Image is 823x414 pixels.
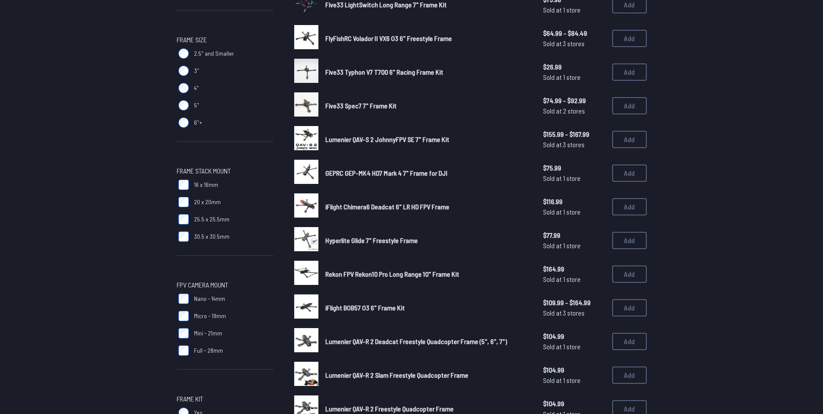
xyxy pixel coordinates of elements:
button: Add [612,164,647,182]
img: image [294,59,318,83]
a: Lumenier QAV-S 2 JohnnyFPV SE 7" Frame Kit [325,134,529,145]
span: Frame Stack Mount [177,166,231,176]
a: iFlight Chimera6 Deadcat 6" LR HD FPV Frame [325,202,529,212]
img: image [294,193,318,218]
span: 16 x 16mm [194,180,218,189]
span: Five33 LightSwitch Long Range 7" Frame Kit [325,0,447,9]
img: image [294,362,318,386]
a: FlyFishRC Volador II VX6 O3 6" Freestyle Frame [325,33,529,44]
button: Add [612,97,647,114]
span: Full - 28mm [194,346,223,355]
span: $74.99 - $92.99 [543,95,605,106]
span: Sold at 1 store [543,207,605,217]
input: Micro - 19mm [178,311,189,321]
span: Sold at 1 store [543,72,605,82]
span: $155.99 - $167.99 [543,129,605,139]
a: GEPRC GEP-MK4 HD7 Mark 4 7" Frame for DJI [325,168,529,178]
input: Mini - 21mm [178,328,189,338]
span: Micro - 19mm [194,312,226,320]
a: image [294,193,318,220]
input: 2.5" and Smaller [178,48,189,59]
span: Rekon FPV Rekon10 Pro Long Range 10" Frame Kit [325,270,459,278]
span: 3" [194,66,199,75]
a: iFlight BOB57 O3 6" Frame Kit [325,303,529,313]
span: Frame Kit [177,394,203,404]
img: image [294,25,318,49]
a: image [294,328,318,355]
img: image [294,294,318,319]
button: Add [612,299,647,316]
span: Hyperlite Glide 7" Freestyle Frame [325,236,418,244]
span: $116.99 [543,196,605,207]
a: image [294,126,318,153]
img: image [294,261,318,285]
a: image [294,160,318,186]
input: 16 x 16mm [178,180,189,190]
span: iFlight Chimera6 Deadcat 6" LR HD FPV Frame [325,202,449,211]
span: $64.99 - $84.49 [543,28,605,38]
span: Lumenier QAV-S 2 JohnnyFPV SE 7" Frame Kit [325,135,449,143]
span: $26.99 [543,62,605,72]
a: image [294,294,318,321]
a: Rekon FPV Rekon10 Pro Long Range 10" Frame Kit [325,269,529,279]
span: Nano - 14mm [194,294,225,303]
input: 5" [178,100,189,111]
button: Add [612,265,647,283]
a: Hyperlite Glide 7" Freestyle Frame [325,235,529,246]
span: Sold at 1 store [543,173,605,183]
a: Lumenier QAV-R 2 Freestyle Quadcopter Frame [325,404,529,414]
span: Five33 Spec7 7" Frame Kit [325,101,397,110]
img: image [294,328,318,352]
img: image [294,227,318,251]
img: image [294,126,318,150]
button: Add [612,30,647,47]
span: 5" [194,101,199,110]
span: $109.99 - $164.99 [543,297,605,308]
span: 20 x 20mm [194,198,221,206]
input: Full - 28mm [178,345,189,356]
span: $75.99 [543,163,605,173]
span: $104.99 [543,331,605,341]
a: image [294,362,318,389]
input: 6"+ [178,117,189,128]
span: $104.99 [543,365,605,375]
a: image [294,25,318,52]
a: Lumenier QAV-R 2 Slam Freestyle Quadcopter Frame [325,370,529,380]
span: Sold at 3 stores [543,139,605,150]
a: image [294,59,318,85]
span: 4" [194,84,199,92]
span: Sold at 2 stores [543,106,605,116]
input: 3" [178,66,189,76]
span: $104.99 [543,398,605,409]
button: Add [612,198,647,215]
span: 30.5 x 30.5mm [194,232,229,241]
button: Add [612,63,647,81]
span: $164.99 [543,264,605,274]
span: Five33 Typhon V7 T700 6" Racing Frame Kit [325,68,443,76]
span: Sold at 3 stores [543,38,605,49]
span: Sold at 3 stores [543,308,605,318]
input: 30.5 x 30.5mm [178,231,189,242]
input: 20 x 20mm [178,197,189,207]
a: Five33 Spec7 7" Frame Kit [325,101,529,111]
span: 6"+ [194,118,202,127]
button: Add [612,131,647,148]
span: 2.5" and Smaller [194,49,234,58]
span: Sold at 1 store [543,240,605,251]
a: image [294,261,318,288]
span: 25.5 x 25.5mm [194,215,229,224]
span: Lumenier QAV-R 2 Slam Freestyle Quadcopter Frame [325,371,468,379]
span: $77.99 [543,230,605,240]
span: Sold at 1 store [543,274,605,284]
img: image [294,160,318,184]
span: Lumenier QAV-R 2 Freestyle Quadcopter Frame [325,405,454,413]
a: image [294,92,318,119]
button: Add [612,232,647,249]
button: Add [612,367,647,384]
span: Mini - 21mm [194,329,222,338]
span: Sold at 1 store [543,5,605,15]
span: Sold at 1 store [543,341,605,352]
input: Nano - 14mm [178,294,189,304]
input: 4" [178,83,189,93]
a: Lumenier QAV-R 2 Deadcat Freestyle Quadcopter Frame (5", 6", 7") [325,336,529,347]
